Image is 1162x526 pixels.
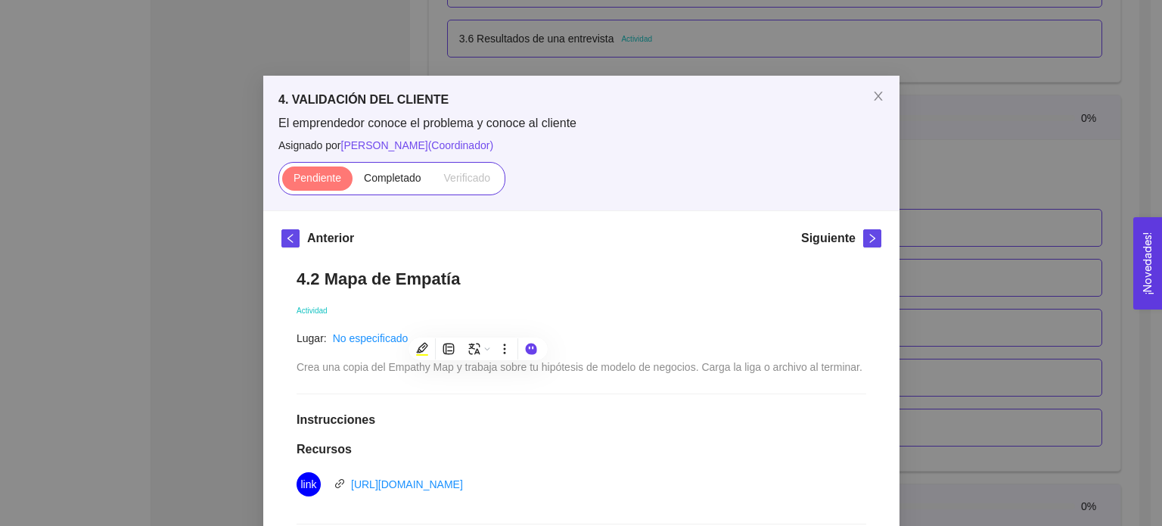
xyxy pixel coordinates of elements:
[278,91,884,109] h5: 4. VALIDACIÓN DEL CLIENTE
[278,115,884,132] span: El emprendedor conoce el problema y conoce al cliente
[863,229,881,247] button: right
[443,172,489,184] span: Verificado
[864,233,881,244] span: right
[307,229,354,247] h5: Anterior
[857,76,899,118] button: Close
[351,478,463,490] a: [URL][DOMAIN_NAME]
[300,472,316,496] span: link
[872,90,884,102] span: close
[297,412,866,428] h1: Instrucciones
[278,137,884,154] span: Asignado por
[282,233,299,244] span: left
[297,269,866,289] h1: 4.2 Mapa de Empatía
[293,172,340,184] span: Pendiente
[340,139,493,151] span: [PERSON_NAME] ( Coordinador )
[364,172,421,184] span: Completado
[297,361,862,373] span: Crea una copia del Empathy Map y trabaja sobre tu hipótesis de modelo de negocios. Carga la liga ...
[800,229,855,247] h5: Siguiente
[297,307,328,315] span: Actividad
[281,229,300,247] button: left
[332,332,408,344] a: No especificado
[1133,217,1162,310] button: Open Feedback Widget
[334,478,345,489] span: link
[297,442,866,457] h1: Recursos
[297,330,327,347] article: Lugar:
